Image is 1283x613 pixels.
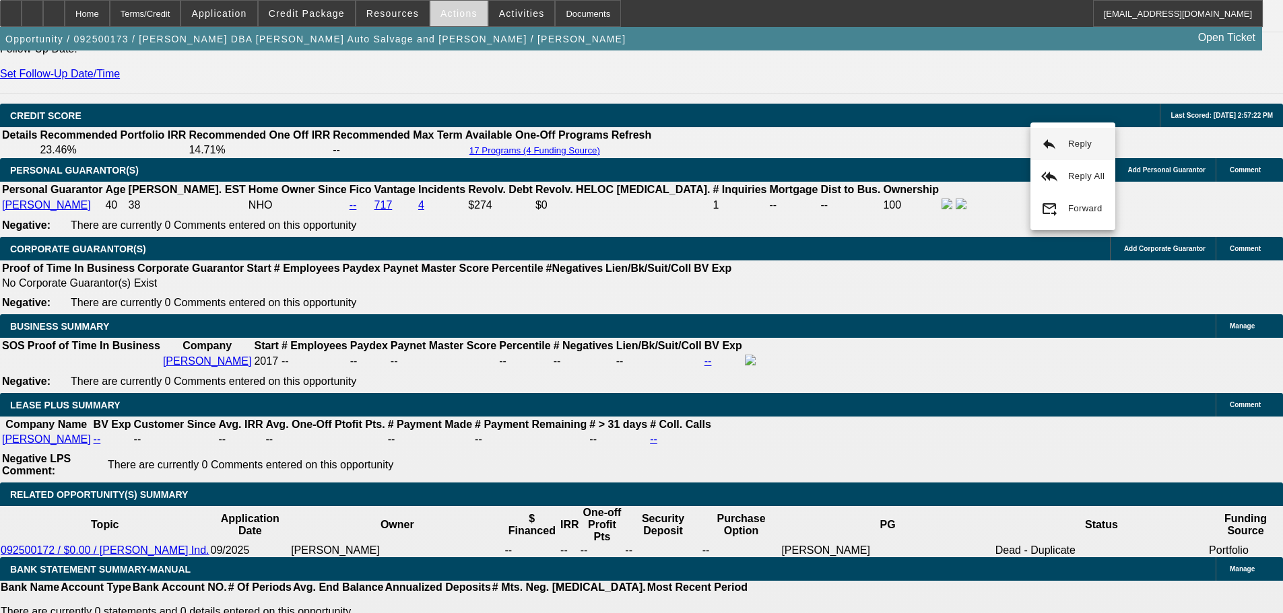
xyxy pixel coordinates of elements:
td: $274 [467,198,533,213]
b: Negative: [2,297,51,308]
th: # Mts. Neg. [MEDICAL_DATA]. [492,581,647,594]
b: BV Exp [694,262,731,274]
td: -- [474,433,587,446]
td: 100 [882,198,940,213]
b: # Negatives [554,340,614,351]
th: One-off Profit Pts [580,506,625,544]
th: $ Financed [504,506,560,544]
img: facebook-icon.png [745,355,756,365]
b: Fico [350,184,372,195]
span: Comment [1230,166,1261,174]
a: Open Ticket [1193,26,1261,49]
td: [PERSON_NAME] [781,544,994,557]
b: Paynet Master Score [391,340,496,351]
b: Vantage [374,184,416,195]
b: # Employees [274,262,340,274]
b: Paydex [350,340,388,351]
div: -- [554,355,614,367]
th: Recommended Max Term [332,129,463,142]
a: -- [650,433,657,445]
b: Negative: [2,375,51,387]
b: Lien/Bk/Suit/Coll [605,262,691,274]
span: There are currently 0 Comments entered on this opportunity [71,297,356,308]
span: There are currently 0 Comments entered on this opportunity [71,375,356,387]
th: Available One-Off Programs [465,129,610,142]
b: Incidents [418,184,465,195]
img: facebook-icon.png [942,199,952,209]
td: NHO [248,198,348,213]
b: Dist to Bus. [821,184,881,195]
a: -- [350,199,357,211]
a: -- [94,433,101,445]
b: # Inquiries [713,184,766,195]
b: #Negatives [546,262,603,274]
th: Purchase Option [702,506,781,544]
td: -- [580,544,625,557]
span: There are currently 0 Comments entered on this opportunity [108,459,393,470]
b: Start [254,340,278,351]
a: [PERSON_NAME] [2,433,91,445]
span: Manage [1230,322,1255,330]
a: 717 [374,199,393,211]
span: CREDIT SCORE [10,110,81,121]
td: Portfolio [1208,544,1283,557]
span: -- [282,355,289,367]
b: # Payment Made [388,419,472,430]
mat-icon: reply [1041,136,1057,152]
button: Resources [356,1,429,26]
span: Activities [499,8,545,19]
mat-icon: reply_all [1041,168,1057,184]
b: Revolv. Debt [468,184,533,195]
span: BUSINESS SUMMARY [10,321,109,332]
td: Dead - Duplicate [995,544,1208,557]
b: BV Exp [94,419,131,430]
b: # Coll. Calls [650,419,711,430]
span: There are currently 0 Comments entered on this opportunity [71,219,356,231]
td: -- [133,433,217,446]
td: -- [769,198,819,213]
td: -- [589,433,648,446]
th: Owner [290,506,504,544]
b: Company [183,340,232,351]
td: -- [332,143,463,157]
th: Details [1,129,38,142]
span: CORPORATE GUARANTOR(S) [10,244,146,254]
b: # > 31 days [589,419,647,430]
b: Percentile [492,262,543,274]
th: Most Recent Period [647,581,748,594]
span: Credit Package [269,8,345,19]
th: SOS [1,339,26,353]
button: Activities [489,1,555,26]
span: Comment [1230,401,1261,408]
b: BV Exp [704,340,742,351]
th: Application Date [210,506,291,544]
span: RELATED OPPORTUNITY(S) SUMMARY [10,489,188,500]
div: -- [391,355,496,367]
td: -- [265,433,386,446]
th: Refresh [611,129,653,142]
b: Negative: [2,219,51,231]
td: 09/2025 [210,544,291,557]
span: Application [191,8,246,19]
a: [PERSON_NAME] [2,199,91,211]
a: 4 [418,199,424,211]
b: Home Owner Since [249,184,347,195]
button: Credit Package [259,1,355,26]
b: Age [105,184,125,195]
td: 14.71% [188,143,331,157]
b: Start [246,262,271,274]
img: linkedin-icon.png [956,199,966,209]
th: PG [781,506,994,544]
th: Proof of Time In Business [1,262,135,275]
th: Security Deposit [624,506,701,544]
td: 40 [104,198,126,213]
td: -- [387,433,473,446]
th: Avg. End Balance [292,581,385,594]
td: -- [560,544,580,557]
th: Recommended One Off IRR [188,129,331,142]
td: No Corporate Guarantor(s) Exist [1,277,737,290]
span: Forward [1068,203,1103,213]
span: LEASE PLUS SUMMARY [10,400,121,410]
td: -- [616,354,702,369]
td: -- [350,354,389,369]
